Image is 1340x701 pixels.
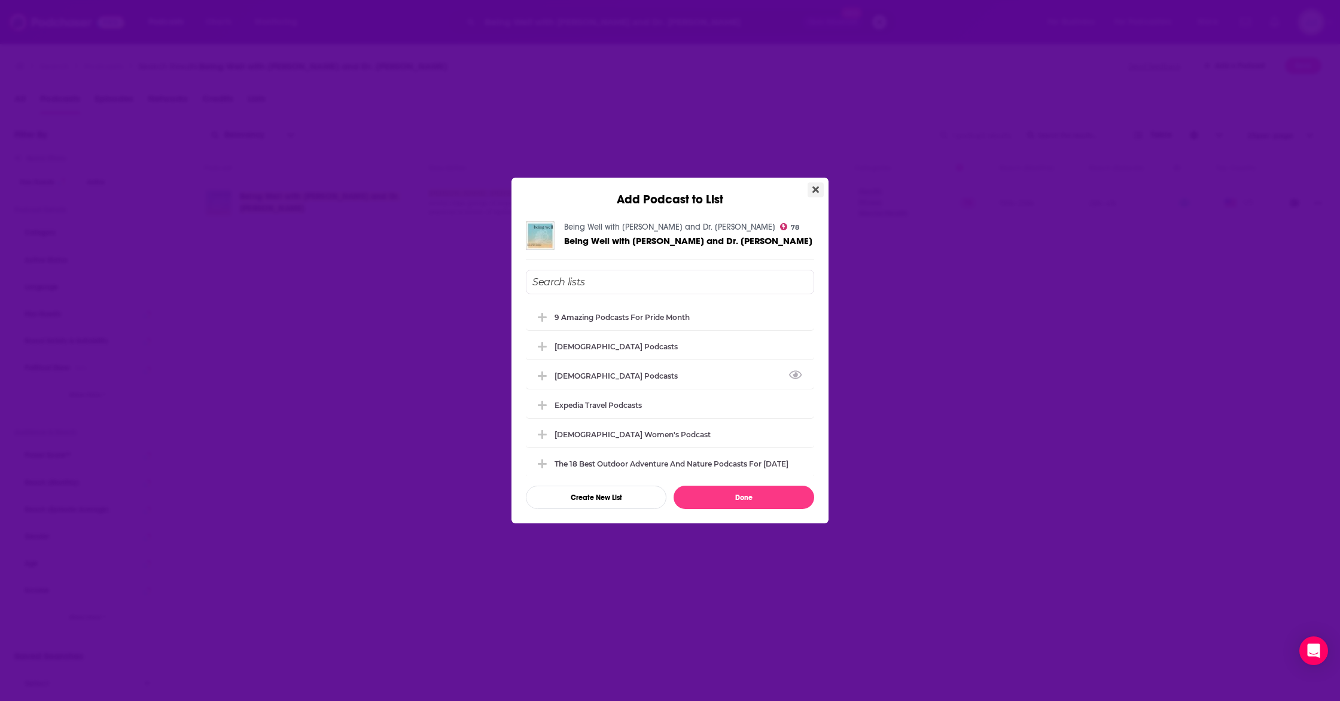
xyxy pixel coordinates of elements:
img: Being Well with Forrest Hanson and Dr. Rick Hanson [526,221,555,250]
div: [DEMOGRAPHIC_DATA] Podcasts [555,342,678,351]
div: Add Podcast To List [526,270,814,509]
div: Add Podcast to List [511,178,829,207]
div: 9 Amazing Podcasts for Pride Month [526,304,814,330]
a: Being Well with Forrest Hanson and Dr. Rick Hanson [564,222,775,232]
button: Create New List [526,486,666,509]
div: The 18 Best Outdoor Adventure and Nature Podcasts for Earth Day [526,450,814,477]
div: Expedia Travel Podcasts [526,392,814,418]
button: View Link [678,378,685,379]
button: Close [808,182,824,197]
div: [DEMOGRAPHIC_DATA] Women's podcast [555,430,711,439]
div: LGBTQ+ Podcasts [526,333,814,359]
span: 78 [791,225,799,230]
div: Expedia Travel Podcasts [555,401,642,410]
a: Being Well with Forrest Hanson and Dr. Rick Hanson [564,236,812,246]
div: Open Intercom Messenger [1299,636,1328,665]
button: Done [674,486,814,509]
div: [DEMOGRAPHIC_DATA] Podcasts [555,371,685,380]
div: LGBTQ+ Podcasts [526,362,814,389]
a: 78 [780,223,799,230]
div: The 18 Best Outdoor Adventure and Nature Podcasts for [DATE] [555,459,788,468]
input: Search lists [526,270,814,294]
div: 9 Amazing Podcasts for Pride Month [555,313,690,322]
div: Jewish Women's podcast [526,421,814,447]
span: Being Well with [PERSON_NAME] and Dr. [PERSON_NAME] [564,235,812,246]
